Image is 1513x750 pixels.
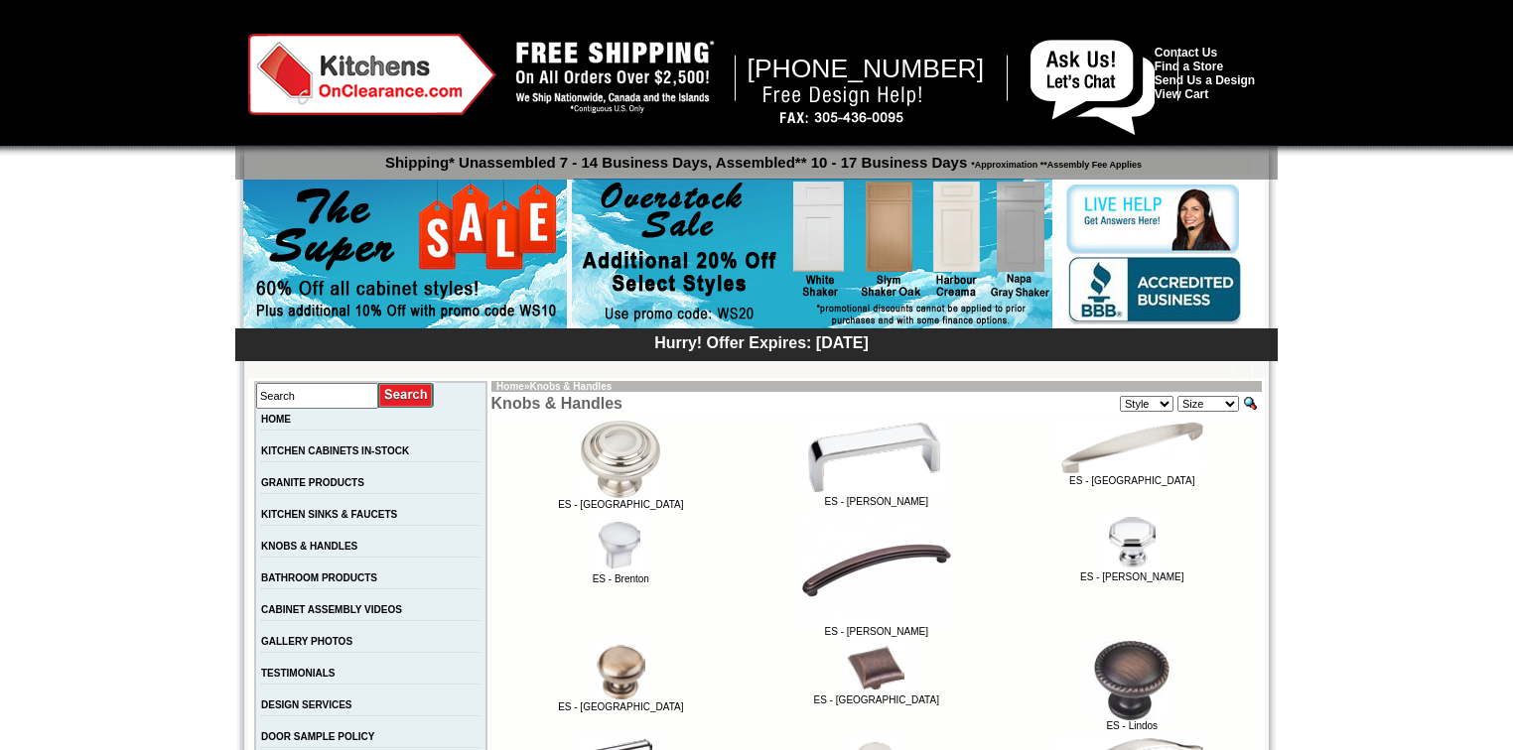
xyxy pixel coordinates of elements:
img: ES - Arcadia [581,420,660,499]
span: *Approximation **Assembly Fee Applies [967,155,1142,170]
a: Contact Us [1155,46,1217,60]
img: ES - Lindos [1092,641,1171,720]
a: ES - [GEOGRAPHIC_DATA] [1057,466,1206,486]
input: Submit [378,382,435,409]
a: HOME [261,414,291,425]
a: TESTIMONIALS [261,668,335,679]
img: ES - Florence [593,641,649,701]
img: ES - Drake [1103,514,1162,571]
span: [PHONE_NUMBER] [748,54,985,83]
div: Hurry! Offer Expires: [DATE] [245,331,1278,352]
a: DESIGN SERVICES [261,699,352,710]
img: ES - Glendale [845,641,908,694]
a: View Cart [1155,87,1208,101]
a: GRANITE PRODUCTS [261,477,364,488]
img: ES - Asher [804,420,948,496]
a: KITCHEN SINKS & FAUCETS [261,509,397,520]
a: ES - Brenton [593,564,649,584]
a: ES - Lindos [1092,711,1171,731]
a: Home [496,381,524,392]
a: KITCHEN CABINETS IN-STOCK [261,445,409,456]
a: Find a Store [1155,60,1223,73]
a: GALLERY PHOTOS [261,636,352,647]
a: ES - [GEOGRAPHIC_DATA] [814,686,939,705]
a: DOOR SAMPLE POLICY [261,731,374,742]
img: ES - Belfast [1057,420,1206,475]
a: BATHROOM PRODUCTS [261,572,377,583]
a: ES - [PERSON_NAME] [802,617,951,637]
td: » [491,381,1262,392]
a: Send Us a Design [1155,73,1255,87]
a: ES - [PERSON_NAME] [1080,562,1183,582]
img: ES - Brenton [593,514,648,573]
img: ES - Calloway [802,514,951,626]
a: ES - [PERSON_NAME] [804,487,948,507]
a: ES - [GEOGRAPHIC_DATA] [558,692,683,712]
a: Knobs & Handles [529,381,612,392]
a: KNOBS & HANDLES [261,541,357,552]
p: Shipping* Unassembled 7 - 14 Business Days, Assembled** 10 - 17 Business Days [245,145,1278,171]
input: Quick Find [1243,395,1259,412]
img: Kitchens on Clearance Logo [248,34,496,115]
a: CABINET ASSEMBLY VIDEOS [261,604,402,615]
td: Knobs & Handles [491,392,858,415]
a: ES - [GEOGRAPHIC_DATA] [558,490,683,510]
